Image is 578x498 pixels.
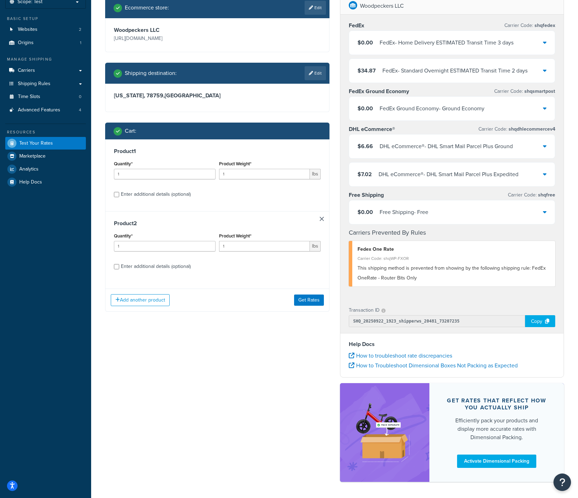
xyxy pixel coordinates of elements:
[523,88,555,95] span: shqsmartpost
[5,129,86,135] div: Resources
[18,81,50,87] span: Shipping Rules
[121,189,191,199] div: Enter additional details (optional)
[5,64,86,77] a: Carriers
[114,169,216,179] input: 0
[508,190,555,200] p: Carrier Code:
[360,1,404,11] p: Woodpeckers LLC
[358,244,550,254] div: Fedex One Rate
[349,228,556,237] h4: Carriers Prevented By Rules
[114,233,132,238] label: Quantity*
[358,170,372,178] span: $7.02
[19,153,46,159] span: Marketplace
[114,264,119,269] input: Enter additional details (optional)
[5,23,86,36] li: Websites
[18,40,34,46] span: Origins
[5,137,86,150] a: Test Your Rates
[219,161,251,166] label: Product Weight*
[219,233,251,238] label: Product Weight*
[537,191,555,199] span: shqfree
[446,397,547,411] div: Get rates that reflect how you actually ship
[380,141,513,151] div: DHL eCommerce® - DHL Smart Mail Parcel Plus Ground
[349,88,409,95] h3: FedEx Ground Economy
[351,394,419,471] img: feature-image-dim-d40ad3071a2b3c8e08177464837368e35600d3c5e73b18a22c1e4bb210dc32ac.png
[79,27,81,33] span: 2
[5,150,86,162] a: Marketplace
[219,241,310,251] input: 0.00
[358,142,373,150] span: $6.66
[5,36,86,49] a: Origins1
[358,104,373,112] span: $0.00
[310,241,321,251] span: lbs
[18,107,60,113] span: Advanced Features
[294,295,324,306] button: Get Rates
[18,27,38,33] span: Websites
[5,104,86,117] li: Advanced Features
[358,264,546,282] span: This shipping method is prevented from showing by the following shipping rule: FedEx OneRate - Ro...
[349,352,452,360] a: How to troubleshoot rate discrepancies
[5,176,86,188] a: Help Docs
[125,128,136,134] h2: Cart :
[219,169,310,179] input: 0.00
[18,94,40,100] span: Time Slots
[5,90,86,103] li: Time Slots
[19,166,39,172] span: Analytics
[349,340,556,348] h4: Help Docs
[5,104,86,117] a: Advanced Features4
[18,68,35,74] span: Carriers
[349,126,395,133] h3: DHL eCommerce®
[5,163,86,175] a: Analytics
[114,27,216,34] h3: Woodpeckers LLC
[478,124,555,134] p: Carrier Code:
[5,23,86,36] a: Websites2
[349,192,384,199] h3: Free Shipping
[553,473,571,491] button: Open Resource Center
[125,5,169,11] h2: Ecommerce store :
[114,241,216,251] input: 0
[121,262,191,271] div: Enter additional details (optional)
[19,179,42,185] span: Help Docs
[525,315,555,327] div: Copy
[19,140,53,146] span: Test Your Rates
[380,38,514,48] div: FedEx - Home Delivery ESTIMATED Transit Time 3 days
[446,416,547,442] div: Efficiently pack your products and display more accurate rates with Dimensional Packing.
[358,254,550,263] div: Carrier Code: shqWP-FXOR
[79,107,81,113] span: 4
[380,104,484,113] div: FedEx Ground Economy - Ground Economy
[310,169,321,179] span: lbs
[114,192,119,197] input: Enter additional details (optional)
[5,90,86,103] a: Time Slots0
[320,217,324,221] a: Remove Item
[5,36,86,49] li: Origins
[380,207,428,217] div: Free Shipping - Free
[504,21,555,30] p: Carrier Code:
[305,1,326,15] a: Edit
[114,34,216,43] p: [URL][DOMAIN_NAME]
[494,87,555,96] p: Carrier Code:
[305,66,326,80] a: Edit
[358,67,376,75] span: $34.87
[507,125,555,133] span: shqdhlecommercev4
[125,70,177,76] h2: Shipping destination :
[533,22,555,29] span: shqfedex
[111,294,170,306] button: Add another product
[349,22,364,29] h3: FedEx
[358,39,373,47] span: $0.00
[5,56,86,62] div: Manage Shipping
[114,220,321,227] h3: Product 2
[114,92,321,99] h3: [US_STATE], 78759 , [GEOGRAPHIC_DATA]
[5,16,86,22] div: Basic Setup
[382,66,528,76] div: FedEx - Standard Overnight ESTIMATED Transit Time 2 days
[349,305,380,315] p: Transaction ID
[114,148,321,155] h3: Product 1
[114,161,132,166] label: Quantity*
[457,455,536,468] a: Activate Dimensional Packing
[5,77,86,90] a: Shipping Rules
[349,361,518,369] a: How to Troubleshoot Dimensional Boxes Not Packing as Expected
[79,94,81,100] span: 0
